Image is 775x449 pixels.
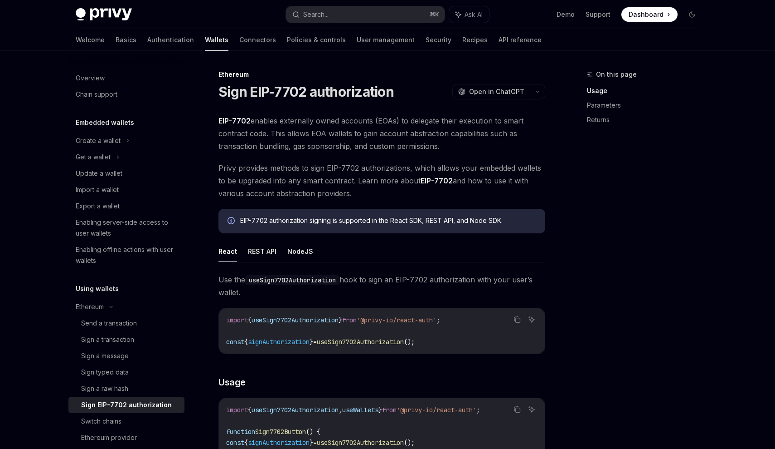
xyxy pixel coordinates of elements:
[68,214,184,242] a: Enabling server-side access to user wallets
[499,29,542,51] a: API reference
[226,439,244,447] span: const
[218,116,251,126] a: EIP-7702
[68,182,184,198] a: Import a wallet
[685,7,699,22] button: Toggle dark mode
[310,338,313,346] span: }
[76,283,119,294] h5: Using wallets
[511,404,523,415] button: Copy the contents from the code block
[81,383,128,394] div: Sign a raw hash
[629,10,664,19] span: Dashboard
[81,350,129,361] div: Sign a message
[287,241,313,262] button: NodeJS
[68,348,184,364] a: Sign a message
[76,217,179,239] div: Enabling server-side access to user wallets
[218,376,246,389] span: Usage
[76,8,132,21] img: dark logo
[228,217,237,226] svg: Info
[378,406,382,414] span: }
[476,406,480,414] span: ;
[218,114,545,153] span: enables externally owned accounts (EOAs) to delegate their execution to smart contract code. This...
[248,439,310,447] span: signAuthorization
[462,29,488,51] a: Recipes
[404,338,415,346] span: ();
[81,334,134,345] div: Sign a transaction
[310,439,313,447] span: }
[526,314,538,326] button: Ask AI
[252,316,339,324] span: useSign7702Authorization
[76,29,105,51] a: Welcome
[339,406,342,414] span: ,
[248,241,276,262] button: REST API
[244,338,248,346] span: {
[587,113,707,127] a: Returns
[226,338,244,346] span: const
[586,10,610,19] a: Support
[76,201,120,212] div: Export a wallet
[147,29,194,51] a: Authentication
[68,86,184,103] a: Chain support
[426,29,451,51] a: Security
[226,316,248,324] span: import
[76,73,105,84] div: Overview
[436,316,440,324] span: ;
[68,364,184,380] a: Sign typed data
[68,198,184,214] a: Export a wallet
[449,6,489,23] button: Ask AI
[313,338,317,346] span: =
[342,406,378,414] span: useWallets
[317,338,404,346] span: useSign7702Authorization
[218,84,394,100] h1: Sign EIP-7702 authorization
[587,84,707,98] a: Usage
[469,87,524,96] span: Open in ChatGPT
[68,429,184,446] a: Ethereum provider
[68,397,184,413] a: Sign EIP-7702 authorization
[248,406,252,414] span: {
[557,10,575,19] a: Demo
[397,406,476,414] span: '@privy-io/react-auth'
[621,7,678,22] a: Dashboard
[255,428,306,436] span: Sign7702Button
[218,162,545,200] span: Privy provides methods to sign EIP-7702 authorizations, which allows your embedded wallets to be ...
[339,316,342,324] span: }
[248,316,252,324] span: {
[68,165,184,182] a: Update a wallet
[81,400,172,410] div: Sign EIP-7702 authorization
[76,152,111,163] div: Get a wallet
[68,331,184,348] a: Sign a transaction
[252,406,339,414] span: useSign7702Authorization
[116,29,136,51] a: Basics
[244,439,248,447] span: {
[465,10,483,19] span: Ask AI
[205,29,228,51] a: Wallets
[68,315,184,331] a: Send a transaction
[286,6,445,23] button: Search...⌘K
[76,117,134,128] h5: Embedded wallets
[76,89,117,100] div: Chain support
[303,9,329,20] div: Search...
[313,439,317,447] span: =
[76,244,179,266] div: Enabling offline actions with user wallets
[81,318,137,329] div: Send a transaction
[81,416,121,427] div: Switch chains
[245,275,339,285] code: useSign7702Authorization
[76,135,121,146] div: Create a wallet
[81,432,137,443] div: Ethereum provider
[248,338,310,346] span: signAuthorization
[357,316,436,324] span: '@privy-io/react-auth'
[76,184,119,195] div: Import a wallet
[68,380,184,397] a: Sign a raw hash
[357,29,415,51] a: User management
[511,314,523,326] button: Copy the contents from the code block
[452,84,530,99] button: Open in ChatGPT
[239,29,276,51] a: Connectors
[342,316,357,324] span: from
[68,70,184,86] a: Overview
[76,168,122,179] div: Update a wallet
[317,439,404,447] span: useSign7702Authorization
[306,428,320,436] span: () {
[240,216,536,226] div: EIP-7702 authorization signing is supported in the React SDK, REST API, and Node SDK.
[218,273,545,299] span: Use the hook to sign an EIP-7702 authorization with your user’s wallet.
[226,428,255,436] span: function
[287,29,346,51] a: Policies & controls
[218,241,237,262] button: React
